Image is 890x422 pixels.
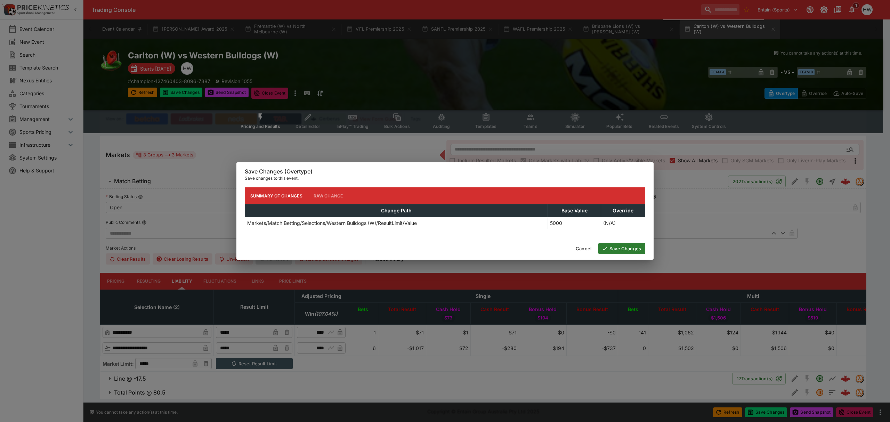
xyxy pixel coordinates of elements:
[245,175,645,182] p: Save changes to this event.
[548,217,601,229] td: 5000
[601,204,645,217] th: Override
[245,187,308,204] button: Summary of Changes
[245,168,645,175] h6: Save Changes (Overtype)
[601,217,645,229] td: (N/A)
[245,204,548,217] th: Change Path
[598,243,645,254] button: Save Changes
[308,187,349,204] button: Raw Change
[247,219,417,227] p: Markets/Match Betting/Selections/Western Bulldogs (W)/ResultLimit/Value
[548,204,601,217] th: Base Value
[572,243,596,254] button: Cancel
